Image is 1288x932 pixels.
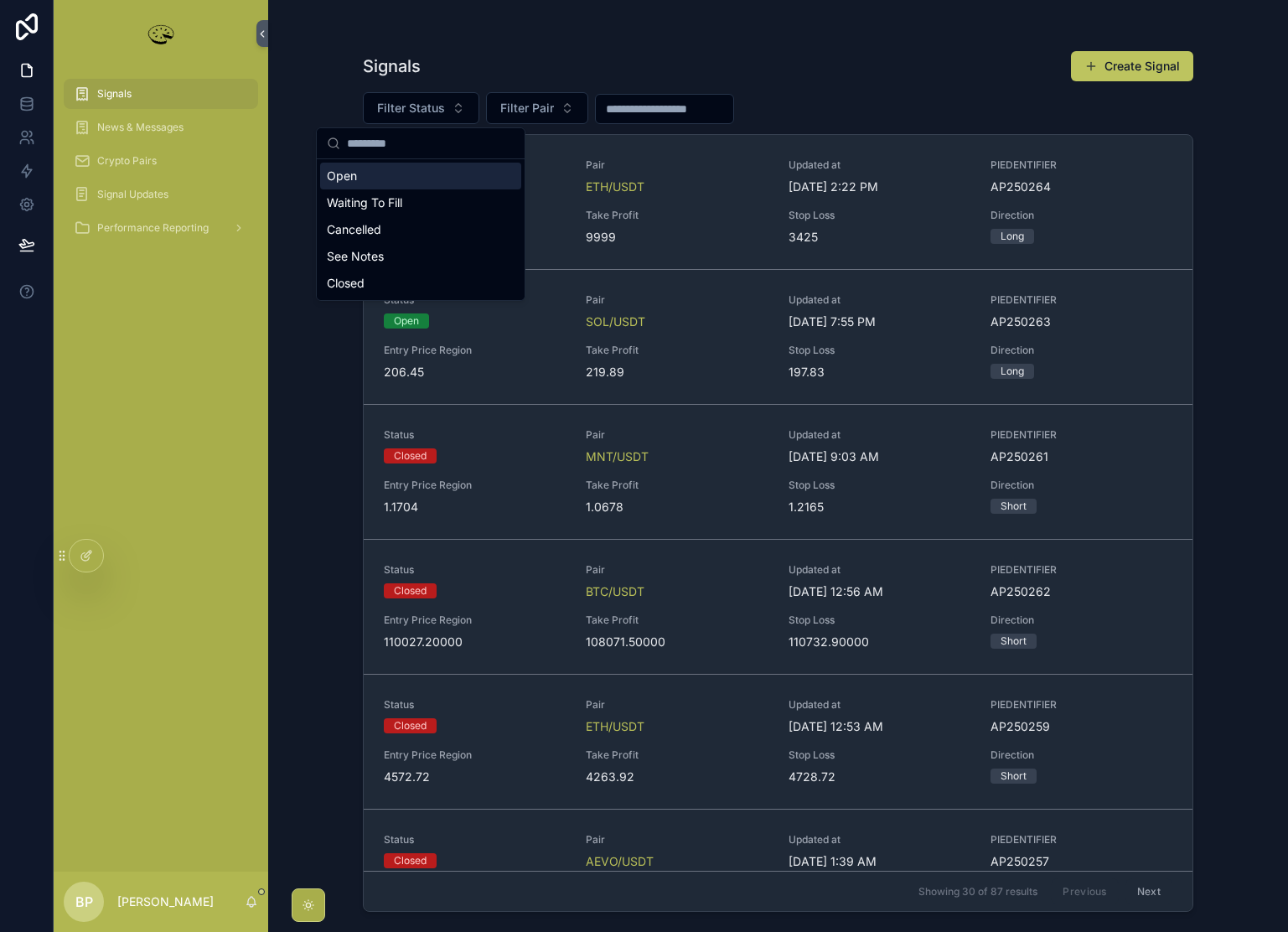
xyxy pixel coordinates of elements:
span: Updated at [789,833,970,847]
span: Stop Loss [789,614,970,627]
span: Direction [991,748,1172,762]
a: StatusOpenPairETH/USDTUpdated at[DATE] 2:22 PMPIEDENTIFIERAP250264Entry Price Region4474.62Take P... [364,135,1192,269]
span: Pair [586,158,768,172]
span: Signal Updates [97,188,168,201]
span: Performance Reporting [97,221,209,235]
span: 1.1704 [384,499,566,515]
span: PIEDENTIFIER [991,158,1172,172]
span: Updated at [789,158,970,172]
span: Stop Loss [789,209,970,222]
a: ETH/USDT [586,179,644,195]
span: [DATE] 1:39 AM [789,853,970,870]
a: MNT/USDT [586,448,649,465]
button: Select Button [486,92,588,124]
span: 108071.50000 [586,634,768,650]
span: 4572.72 [384,769,566,785]
span: Signals [97,87,132,101]
a: AEVO/USDT [586,853,654,870]
span: [DATE] 7:55 PM [789,313,970,330]
span: 4728.72 [789,769,970,785]
div: Open [394,313,419,329]
span: Updated at [789,698,970,712]
a: News & Messages [64,112,258,142]
span: 206.45 [384,364,566,381]
span: 3425 [789,229,970,246]
span: AP250261 [991,448,1172,465]
span: [DATE] 2:22 PM [789,179,970,195]
span: 1.2165 [789,499,970,515]
span: Pair [586,563,768,577]
span: 1.0678 [586,499,768,515]
span: [DATE] 9:03 AM [789,448,970,465]
span: PIEDENTIFIER [991,428,1172,442]
div: Short [1001,499,1027,514]
span: Take Profit [586,479,768,492]
span: Pair [586,833,768,847]
button: Next [1125,878,1172,904]
span: PIEDENTIFIER [991,833,1172,847]
div: Cancelled [320,216,521,243]
div: See Notes [320,243,521,270]
span: Take Profit [586,614,768,627]
div: Waiting To Fill [320,189,521,216]
span: Pair [586,428,768,442]
span: AP250264 [991,179,1172,195]
button: Select Button [363,92,479,124]
span: Showing 30 of 87 results [918,885,1037,898]
span: BP [75,892,93,912]
span: Direction [991,344,1172,357]
span: Filter Pair [500,100,554,116]
button: Create Signal [1071,51,1193,81]
span: 110732.90000 [789,634,970,650]
div: Closed [394,718,427,733]
span: Entry Price Region [384,614,566,627]
div: Long [1001,229,1024,244]
a: StatusClosedPairBTC/USDTUpdated at[DATE] 12:56 AMPIEDENTIFIERAP250262Entry Price Region110027.200... [364,539,1192,674]
div: Short [1001,769,1027,784]
span: Status [384,698,566,712]
div: Closed [394,448,427,463]
span: AP250257 [991,853,1172,870]
a: Crypto Pairs [64,146,258,176]
div: Closed [320,270,521,297]
span: Direction [991,614,1172,627]
span: Entry Price Region [384,479,566,492]
a: BTC/USDT [586,583,644,600]
span: Pair [586,293,768,307]
span: AP250259 [991,718,1172,735]
span: PIEDENTIFIER [991,293,1172,307]
span: [DATE] 12:53 AM [789,718,970,735]
p: [PERSON_NAME] [117,893,214,910]
span: Updated at [789,563,970,577]
div: Suggestions [317,159,525,300]
span: [DATE] 12:56 AM [789,583,970,600]
div: Closed [394,583,427,598]
span: Stop Loss [789,748,970,762]
span: 4263.92 [586,769,768,785]
span: AP250262 [991,583,1172,600]
div: Long [1001,364,1024,379]
span: Stop Loss [789,479,970,492]
span: Status [384,563,566,577]
span: Crypto Pairs [97,154,157,168]
a: StatusClosedPairMNT/USDTUpdated at[DATE] 9:03 AMPIEDENTIFIERAP250261Entry Price Region1.1704Take ... [364,404,1192,539]
a: Signal Updates [64,179,258,210]
span: Take Profit [586,344,768,357]
a: SOL/USDT [586,313,645,330]
div: Closed [394,853,427,868]
a: Signals [64,79,258,109]
span: Updated at [789,293,970,307]
span: ETH/USDT [586,718,644,735]
span: Stop Loss [789,344,970,357]
span: Take Profit [586,748,768,762]
a: StatusClosedPairETH/USDTUpdated at[DATE] 12:53 AMPIEDENTIFIERAP250259Entry Price Region4572.72Tak... [364,674,1192,809]
div: scrollable content [54,67,268,265]
span: PIEDENTIFIER [991,698,1172,712]
span: 219.89 [586,364,768,381]
img: App logo [144,20,178,47]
